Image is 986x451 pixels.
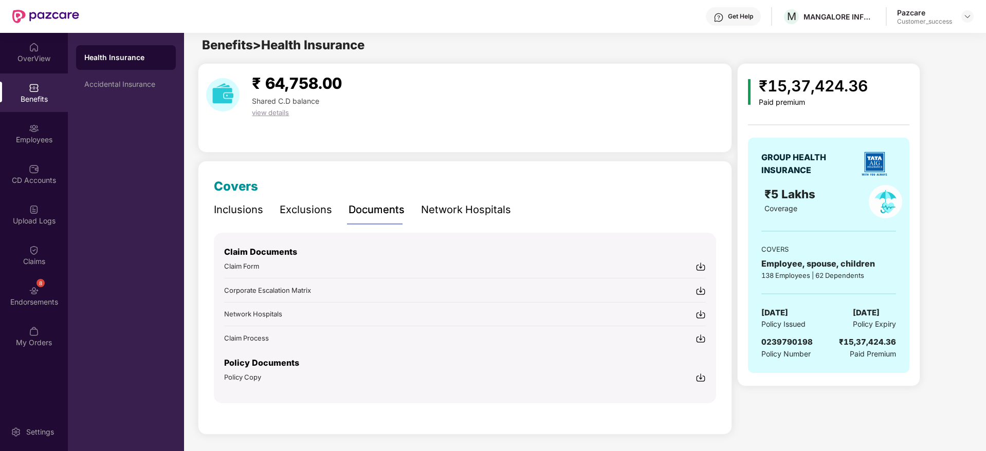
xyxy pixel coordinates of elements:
span: Shared C.D balance [252,97,319,105]
span: Paid Premium [850,348,896,360]
img: svg+xml;base64,PHN2ZyBpZD0iRG93bmxvYWQtMjR4MjQiIHhtbG5zPSJodHRwOi8vd3d3LnczLm9yZy8yMDAwL3N2ZyIgd2... [696,261,706,272]
img: svg+xml;base64,PHN2ZyBpZD0iRG93bmxvYWQtMjR4MjQiIHhtbG5zPSJodHRwOi8vd3d3LnczLm9yZy8yMDAwL3N2ZyIgd2... [696,372,706,383]
img: New Pazcare Logo [12,10,79,23]
div: Paid premium [759,98,868,107]
div: 8 [36,279,45,287]
img: svg+xml;base64,PHN2ZyBpZD0iRHJvcGRvd24tMzJ4MzIiIHhtbG5zPSJodHRwOi8vd3d3LnczLm9yZy8yMDAwL3N2ZyIgd2... [963,12,972,21]
img: svg+xml;base64,PHN2ZyBpZD0iRW1wbG95ZWVzIiB4bWxucz0iaHR0cDovL3d3dy53My5vcmcvMjAwMC9zdmciIHdpZHRoPS... [29,123,39,134]
span: [DATE] [761,307,788,319]
img: svg+xml;base64,PHN2ZyBpZD0iQ2xhaW0iIHhtbG5zPSJodHRwOi8vd3d3LnczLm9yZy8yMDAwL3N2ZyIgd2lkdGg9IjIwIi... [29,245,39,255]
div: Exclusions [280,202,332,218]
div: Get Help [728,12,753,21]
span: ₹ 64,758.00 [252,74,342,92]
div: ₹15,37,424.36 [759,74,868,98]
img: insurerLogo [856,146,892,182]
img: svg+xml;base64,PHN2ZyBpZD0iQmVuZWZpdHMiIHhtbG5zPSJodHRwOi8vd3d3LnczLm9yZy8yMDAwL3N2ZyIgd2lkdGg9Ij... [29,83,39,93]
img: svg+xml;base64,PHN2ZyBpZD0iRW5kb3JzZW1lbnRzIiB4bWxucz0iaHR0cDovL3d3dy53My5vcmcvMjAwMC9zdmciIHdpZH... [29,286,39,296]
div: Health Insurance [84,52,168,63]
span: [DATE] [853,307,880,319]
span: Claim Process [224,334,269,342]
div: MANGALORE INFOTECH SOLUTIONS [804,12,875,22]
img: svg+xml;base64,PHN2ZyBpZD0iRG93bmxvYWQtMjR4MjQiIHhtbG5zPSJodHRwOi8vd3d3LnczLm9yZy8yMDAwL3N2ZyIgd2... [696,333,706,344]
img: policyIcon [869,185,902,218]
p: Policy Documents [224,356,706,369]
div: Accidental Insurance [84,80,168,88]
div: Documents [349,202,405,218]
img: svg+xml;base64,PHN2ZyBpZD0iRG93bmxvYWQtMjR4MjQiIHhtbG5zPSJodHRwOi8vd3d3LnczLm9yZy8yMDAwL3N2ZyIgd2... [696,286,706,296]
img: svg+xml;base64,PHN2ZyBpZD0iSG9tZSIgeG1sbnM9Imh0dHA6Ly93d3cudzMub3JnLzIwMDAvc3ZnIiB3aWR0aD0iMjAiIG... [29,42,39,52]
div: ₹15,37,424.36 [839,336,896,348]
img: svg+xml;base64,PHN2ZyBpZD0iU2V0dGluZy0yMHgyMCIgeG1sbnM9Imh0dHA6Ly93d3cudzMub3JnLzIwMDAvc3ZnIiB3aW... [11,427,21,437]
img: svg+xml;base64,PHN2ZyBpZD0iQ0RfQWNjb3VudHMiIGRhdGEtbmFtZT0iQ0QgQWNjb3VudHMiIHhtbG5zPSJodHRwOi8vd3... [29,164,39,174]
span: Policy Expiry [853,318,896,330]
div: Pazcare [897,8,952,17]
p: Claim Documents [224,246,706,258]
span: view details [252,108,289,117]
span: Network Hospitals [224,310,282,318]
div: Network Hospitals [421,202,511,218]
span: ₹5 Lakhs [764,187,818,201]
span: Benefits > Health Insurance [202,37,364,52]
span: 0239790198 [761,337,813,347]
div: GROUP HEALTH INSURANCE [761,151,851,177]
span: Corporate Escalation Matrix [224,286,311,294]
span: Policy Copy [224,373,261,381]
div: COVERS [761,244,896,254]
span: M [787,10,796,23]
div: 138 Employees | 62 Dependents [761,270,896,280]
img: svg+xml;base64,PHN2ZyBpZD0iSGVscC0zMngzMiIgeG1sbnM9Imh0dHA6Ly93d3cudzMub3JnLzIwMDAvc3ZnIiB3aWR0aD... [714,12,724,23]
span: Covers [214,179,258,194]
img: svg+xml;base64,PHN2ZyBpZD0iTXlfT3JkZXJzIiBkYXRhLW5hbWU9Ik15IE9yZGVycyIgeG1sbnM9Imh0dHA6Ly93d3cudz... [29,326,39,336]
img: download [206,78,240,111]
span: Policy Issued [761,318,806,330]
div: Customer_success [897,17,952,26]
span: Coverage [764,204,797,213]
img: icon [748,79,751,105]
div: Inclusions [214,202,263,218]
div: Settings [23,427,57,437]
div: Employee, spouse, children [761,257,896,270]
span: Claim Form [224,262,259,270]
img: svg+xml;base64,PHN2ZyBpZD0iVXBsb2FkX0xvZ3MiIGRhdGEtbmFtZT0iVXBsb2FkIExvZ3MiIHhtbG5zPSJodHRwOi8vd3... [29,204,39,215]
img: svg+xml;base64,PHN2ZyBpZD0iRG93bmxvYWQtMjR4MjQiIHhtbG5zPSJodHRwOi8vd3d3LnczLm9yZy8yMDAwL3N2ZyIgd2... [696,309,706,320]
span: Policy Number [761,349,811,358]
